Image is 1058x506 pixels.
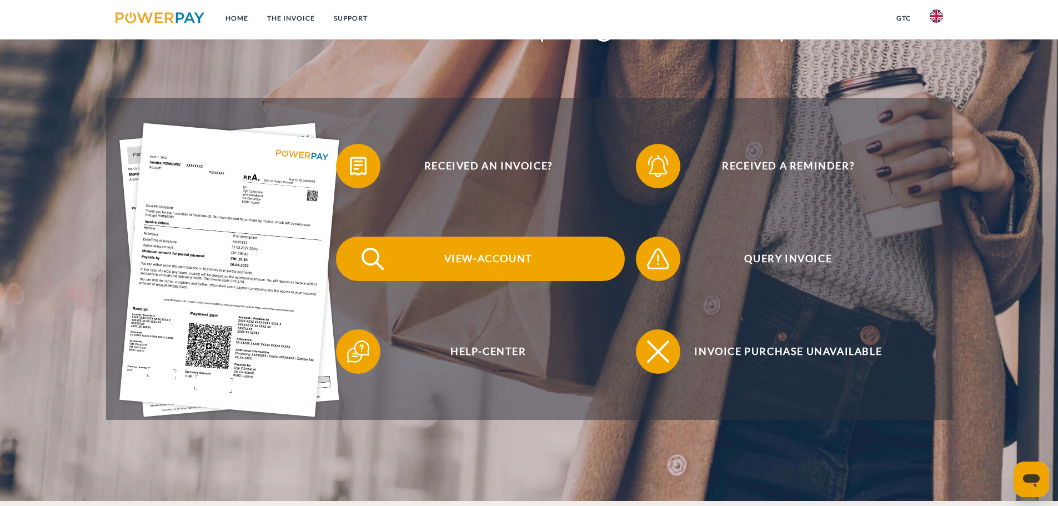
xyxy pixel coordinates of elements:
img: qb_bill.svg [344,152,372,180]
button: Invoice purchase unavailable [636,329,925,374]
a: GTC [887,8,920,28]
button: Received a reminder? [636,144,925,188]
span: View-Account [352,237,624,281]
img: qb_warning.svg [644,245,672,273]
iframe: Button to launch messaging window [1014,462,1049,497]
span: Query Invoice [652,237,924,281]
a: THE INVOICE [258,8,324,28]
a: Support [324,8,377,28]
img: qb_close.svg [644,338,672,365]
img: qb_help.svg [344,338,372,365]
img: en [930,9,943,23]
img: logo-powerpay.svg [116,12,205,23]
span: Help-Center [352,329,624,374]
button: Query Invoice [636,237,925,281]
span: Received an invoice? [352,144,624,188]
img: single_invoice_powerpay_en.jpg [119,123,339,417]
img: qb_bell.svg [644,152,672,180]
button: Help-Center [336,329,625,374]
button: Received an invoice? [336,144,625,188]
span: Invoice purchase unavailable [652,329,924,374]
img: qb_search.svg [359,245,387,273]
a: Home [216,8,258,28]
span: Received a reminder? [652,144,924,188]
button: View-Account [336,237,625,281]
